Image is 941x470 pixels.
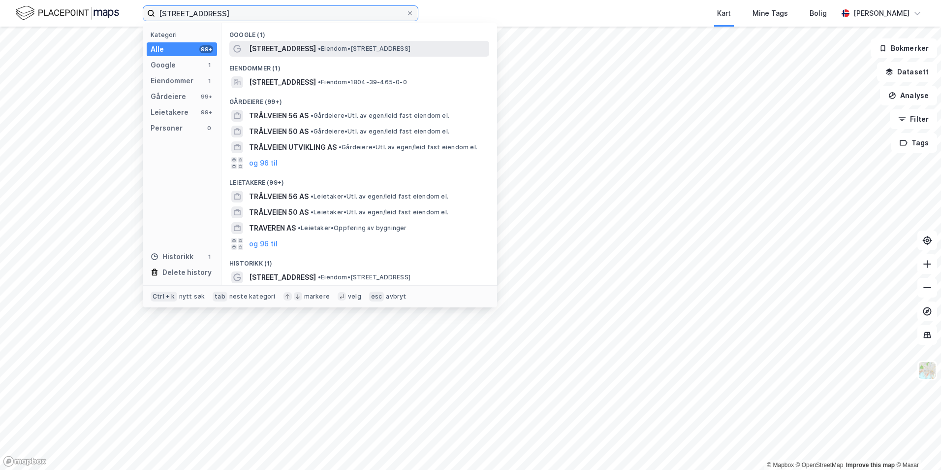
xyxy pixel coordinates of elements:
[249,222,296,234] span: TRAVEREN AS
[318,45,410,53] span: Eiendom • [STREET_ADDRESS]
[717,7,731,19] div: Kart
[311,112,314,119] span: •
[249,191,309,202] span: TRÅLVEIEN 56 AS
[871,38,937,58] button: Bokmerker
[877,62,937,82] button: Datasett
[199,45,213,53] div: 99+
[151,91,186,102] div: Gårdeiere
[318,78,407,86] span: Eiendom • 1804-39-465-0-0
[892,423,941,470] iframe: Chat Widget
[221,23,497,41] div: Google (1)
[846,462,895,469] a: Improve this map
[151,122,183,134] div: Personer
[311,128,449,135] span: Gårdeiere • Utl. av egen/leid fast eiendom el.
[205,61,213,69] div: 1
[151,31,217,38] div: Kategori
[155,6,406,21] input: Søk på adresse, matrikkel, gårdeiere, leietakere eller personer
[249,238,278,250] button: og 96 til
[205,77,213,85] div: 1
[853,7,910,19] div: [PERSON_NAME]
[339,143,342,151] span: •
[810,7,827,19] div: Bolig
[249,110,309,122] span: TRÅLVEIEN 56 AS
[796,462,844,469] a: OpenStreetMap
[890,109,937,129] button: Filter
[880,86,937,105] button: Analyse
[221,57,497,74] div: Eiendommer (1)
[249,206,309,218] span: TRÅLVEIEN 50 AS
[369,292,384,302] div: esc
[311,128,314,135] span: •
[386,293,406,301] div: avbryt
[249,76,316,88] span: [STREET_ADDRESS]
[249,43,316,55] span: [STREET_ADDRESS]
[151,59,176,71] div: Google
[891,133,937,153] button: Tags
[892,423,941,470] div: Kontrollprogram for chat
[249,141,337,153] span: TRÅLVEIEN UTVIKLING AS
[767,462,794,469] a: Mapbox
[151,43,164,55] div: Alle
[221,90,497,108] div: Gårdeiere (99+)
[311,193,314,200] span: •
[151,106,188,118] div: Leietakere
[221,171,497,189] div: Leietakere (99+)
[918,361,937,380] img: Z
[318,273,321,281] span: •
[311,208,448,216] span: Leietaker • Utl. av egen/leid fast eiendom el.
[151,75,193,87] div: Eiendommer
[348,293,361,301] div: velg
[213,292,227,302] div: tab
[199,93,213,101] div: 99+
[162,267,212,278] div: Delete history
[311,193,448,201] span: Leietaker • Utl. av egen/leid fast eiendom el.
[205,253,213,261] div: 1
[151,292,177,302] div: Ctrl + k
[3,456,46,467] a: Mapbox homepage
[221,252,497,269] div: Historikk (1)
[753,7,788,19] div: Mine Tags
[339,143,477,151] span: Gårdeiere • Utl. av egen/leid fast eiendom el.
[304,293,330,301] div: markere
[311,112,449,120] span: Gårdeiere • Utl. av egen/leid fast eiendom el.
[249,157,278,169] button: og 96 til
[205,124,213,132] div: 0
[249,126,309,137] span: TRÅLVEIEN 50 AS
[199,108,213,116] div: 99+
[298,224,301,232] span: •
[318,78,321,86] span: •
[16,4,119,22] img: logo.f888ab2527a4732fd821a326f86c7f29.svg
[298,224,407,232] span: Leietaker • Oppføring av bygninger
[311,208,314,216] span: •
[318,273,410,281] span: Eiendom • [STREET_ADDRESS]
[179,293,205,301] div: nytt søk
[318,45,321,52] span: •
[249,271,316,283] span: [STREET_ADDRESS]
[229,293,276,301] div: neste kategori
[151,251,193,263] div: Historikk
